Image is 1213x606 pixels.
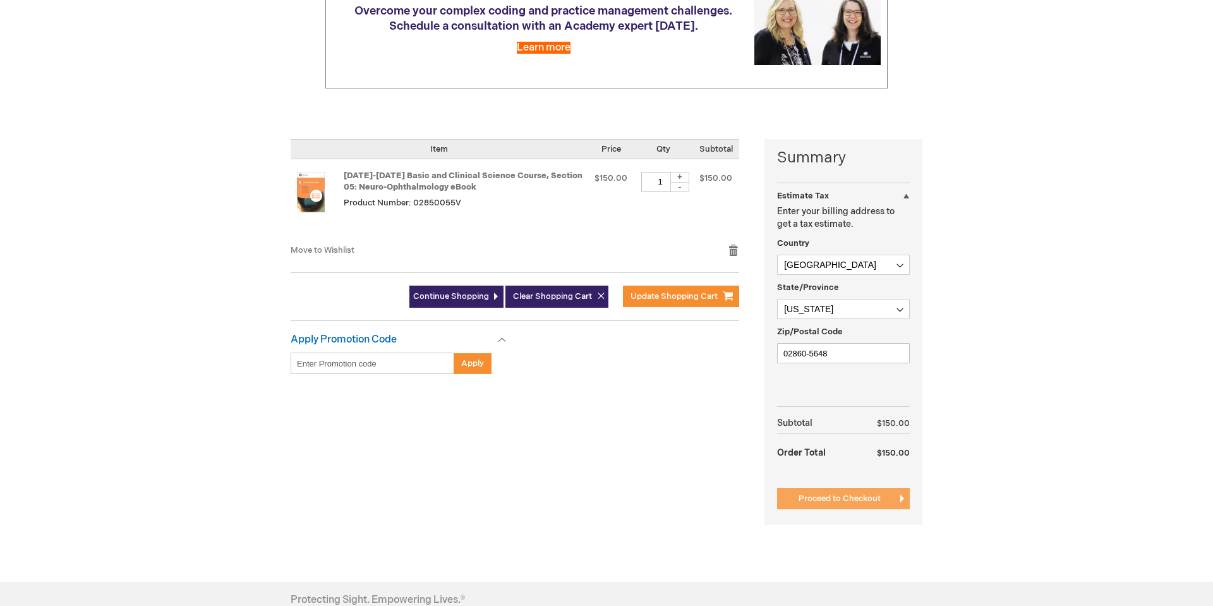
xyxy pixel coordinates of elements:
strong: Order Total [777,441,826,463]
button: Update Shopping Cart [623,286,739,307]
span: Zip/Postal Code [777,327,843,337]
a: Learn more [517,42,570,54]
span: $150.00 [594,173,627,183]
strong: Summary [777,147,910,169]
p: Enter your billing address to get a tax estimate. [777,205,910,231]
span: $150.00 [699,173,732,183]
span: Apply [461,358,484,368]
span: State/Province [777,282,839,293]
span: Qty [656,144,670,154]
span: Item [430,144,448,154]
img: 2025-2026 Basic and Clinical Science Course, Section 05: Neuro-Ophthalmology eBook [291,172,331,212]
span: $150.00 [877,418,910,428]
strong: Apply Promotion Code [291,334,397,346]
span: Subtotal [699,144,733,154]
button: Clear Shopping Cart [505,286,608,308]
th: Subtotal [777,413,852,434]
button: Apply [454,353,492,374]
a: [DATE]-[DATE] Basic and Clinical Science Course, Section 05: Neuro-Ophthalmology eBook [344,171,582,193]
span: Proceed to Checkout [799,494,881,504]
a: Continue Shopping [409,286,504,308]
input: Enter Promotion code [291,353,454,374]
input: Qty [641,172,679,192]
span: Continue Shopping [413,291,489,301]
h4: Protecting Sight. Empowering Lives.® [291,595,465,606]
span: $150.00 [877,448,910,458]
span: Country [777,238,809,248]
strong: Estimate Tax [777,191,829,201]
span: Clear Shopping Cart [513,291,592,301]
button: Proceed to Checkout [777,488,910,509]
span: Overcome your complex coding and practice management challenges. Schedule a consultation with an ... [354,4,732,33]
a: Move to Wishlist [291,245,354,255]
span: Update Shopping Cart [631,291,718,301]
div: - [670,182,689,192]
span: Product Number: 02850055V [344,198,461,208]
a: 2025-2026 Basic and Clinical Science Course, Section 05: Neuro-Ophthalmology eBook [291,172,344,231]
div: + [670,172,689,183]
span: Price [601,144,621,154]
